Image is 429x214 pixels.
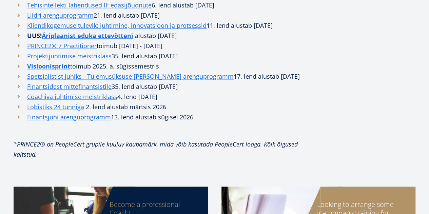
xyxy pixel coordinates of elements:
li: alustab [DATE] [14,31,304,41]
li: toimub [DATE] - [DATE] [14,41,304,51]
li: 21. lend alustab [DATE] [14,10,304,20]
a: Spetsialistist juhiks - Tulemusüksuse [PERSON_NAME] arenguprogramm [27,71,234,81]
strong: UUS! [27,32,135,40]
a: Lobistiks 24 tunniga [27,102,84,112]
li: 35. lend alustab [DATE] [14,51,304,61]
em: *PRINCE2® on PeopleCert grupile kuuluv kaubamärk, mida võib kasutada PeopleCert loaga. Kõik õigus... [14,140,298,158]
a: Äriplaanist eduka ettevõtteni [42,31,133,41]
li: 4. lend [DATE] [14,92,304,102]
li: 2. lend alustab märtsis 2026 [14,102,304,112]
li: 11. lend alustab [DATE] [14,20,304,31]
a: Coachiva juhtimise meistriklass [27,92,117,102]
li: toimub 2025. a. sügissemestris [14,61,304,71]
a: Liidri arenguprogramm [27,10,94,20]
li: 35. lend alustab [DATE] [14,81,304,92]
a: Finantsidest mittefinantsistile [27,81,112,92]
a: PRINCE2® 7 Practitioner [27,41,97,51]
a: Projektijuhtimise meistriklass [27,51,112,61]
a: Kliendikogemuse tulevik: juhtimine, innovatsioon ja protsessid [27,20,207,31]
li: 13. lend alustab sügisel 2026 [14,112,304,122]
li: 17. lend alustab [DATE] [14,71,304,81]
a: Visioonisprint [27,61,70,71]
a: Finantsjuhi arenguprogramm [27,112,111,122]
